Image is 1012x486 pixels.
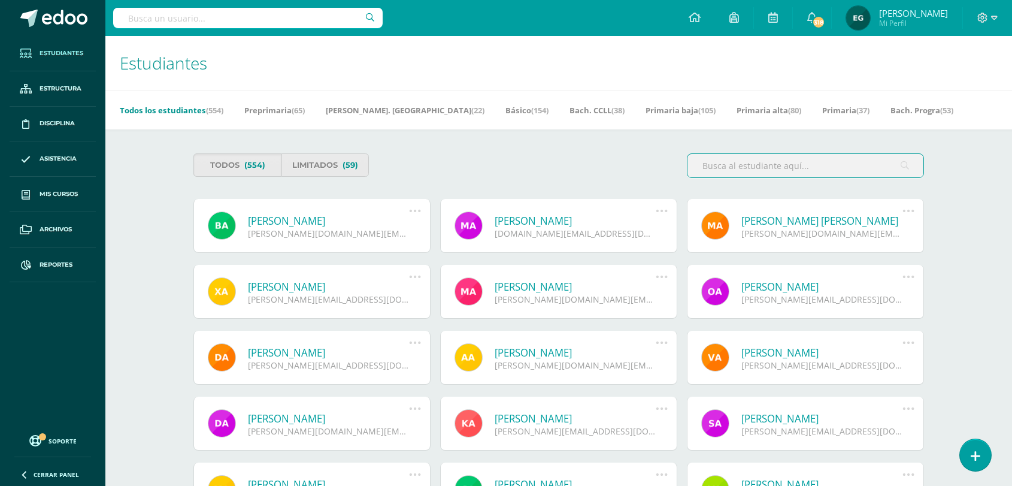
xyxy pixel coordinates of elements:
[741,360,902,371] div: [PERSON_NAME][EMAIL_ADDRESS][DOMAIN_NAME]
[10,36,96,71] a: Estudiantes
[741,280,902,294] a: [PERSON_NAME]
[741,228,902,239] div: [PERSON_NAME][DOMAIN_NAME][EMAIL_ADDRESS][DOMAIN_NAME]
[40,119,75,128] span: Disciplina
[10,141,96,177] a: Asistencia
[471,105,484,116] span: (22)
[40,189,78,199] span: Mis cursos
[856,105,869,116] span: (37)
[846,6,870,30] img: 4615313cb8110bcdf70a3d7bb033b77e.png
[248,360,409,371] div: [PERSON_NAME][EMAIL_ADDRESS][DOMAIN_NAME]
[741,425,902,437] div: [PERSON_NAME][EMAIL_ADDRESS][DOMAIN_NAME]
[890,101,953,120] a: Bach. Progra(53)
[248,425,409,437] div: [PERSON_NAME][DOMAIN_NAME][EMAIL_ADDRESS][DOMAIN_NAME]
[495,280,656,294] a: [PERSON_NAME]
[40,154,77,164] span: Asistencia
[505,101,549,120] a: Básico(154)
[495,360,656,371] div: [PERSON_NAME][DOMAIN_NAME][EMAIL_ADDRESS][DOMAIN_NAME]
[326,101,484,120] a: [PERSON_NAME]. [GEOGRAPHIC_DATA](22)
[741,346,902,360] a: [PERSON_NAME]
[741,214,902,228] a: [PERSON_NAME] [PERSON_NAME]
[495,214,656,228] a: [PERSON_NAME]
[812,16,825,29] span: 318
[646,101,716,120] a: Primaria baja(105)
[40,225,72,234] span: Archivos
[40,84,81,93] span: Estructura
[206,105,223,116] span: (554)
[495,346,656,360] a: [PERSON_NAME]
[788,105,801,116] span: (80)
[698,105,716,116] span: (105)
[343,154,358,176] span: (59)
[737,101,801,120] a: Primaria alta(80)
[34,470,79,479] span: Cerrar panel
[822,101,869,120] a: Primaria(37)
[741,412,902,425] a: [PERSON_NAME]
[611,105,625,116] span: (38)
[14,432,91,448] a: Soporte
[248,412,409,425] a: [PERSON_NAME]
[10,71,96,107] a: Estructura
[495,412,656,425] a: [PERSON_NAME]
[120,101,223,120] a: Todos los estudiantes(554)
[495,294,656,305] div: [PERSON_NAME][DOMAIN_NAME][EMAIL_ADDRESS][DOMAIN_NAME]
[495,228,656,239] div: [DOMAIN_NAME][EMAIL_ADDRESS][DOMAIN_NAME]
[495,425,656,437] div: [PERSON_NAME][EMAIL_ADDRESS][DOMAIN_NAME]
[248,280,409,294] a: [PERSON_NAME]
[281,153,369,177] a: Limitados(59)
[292,105,305,116] span: (65)
[10,177,96,212] a: Mis cursos
[193,153,281,177] a: Todos(554)
[120,52,207,74] span: Estudiantes
[879,18,948,28] span: Mi Perfil
[49,437,77,445] span: Soporte
[10,107,96,142] a: Disciplina
[10,212,96,247] a: Archivos
[741,294,902,305] div: [PERSON_NAME][EMAIL_ADDRESS][DOMAIN_NAME]
[40,260,72,270] span: Reportes
[248,228,409,239] div: [PERSON_NAME][DOMAIN_NAME][EMAIL_ADDRESS][DOMAIN_NAME]
[10,247,96,283] a: Reportes
[687,154,923,177] input: Busca al estudiante aquí...
[569,101,625,120] a: Bach. CCLL(38)
[40,49,83,58] span: Estudiantes
[244,101,305,120] a: Preprimaria(65)
[113,8,383,28] input: Busca un usuario...
[879,7,948,19] span: [PERSON_NAME]
[940,105,953,116] span: (53)
[531,105,549,116] span: (154)
[248,346,409,360] a: [PERSON_NAME]
[248,294,409,305] div: [PERSON_NAME][EMAIL_ADDRESS][DOMAIN_NAME]
[248,214,409,228] a: [PERSON_NAME]
[244,154,265,176] span: (554)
